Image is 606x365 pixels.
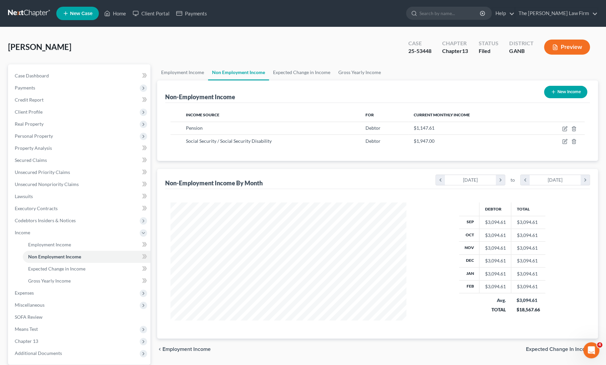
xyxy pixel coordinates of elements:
span: Employment Income [162,347,211,352]
div: Avg. [485,297,506,304]
div: Filed [479,47,498,55]
div: $3,094.61 [485,245,506,251]
span: Personal Property [15,133,53,139]
a: Expected Change in Income [23,263,150,275]
div: $3,094.61 [517,297,540,304]
div: [DATE] [530,175,581,185]
a: Home [101,7,129,19]
span: Chapter 13 [15,338,38,344]
span: Income Source [186,112,219,117]
div: District [509,40,533,47]
div: Non-Employment Income By Month [165,179,263,187]
a: Employment Income [23,239,150,251]
iframe: Intercom live chat [583,342,599,358]
a: Payments [173,7,210,19]
div: $3,094.61 [485,270,506,277]
span: For [365,112,374,117]
div: $3,094.61 [485,257,506,264]
span: Additional Documents [15,350,62,356]
div: $3,094.61 [485,232,506,239]
span: 4 [597,342,602,348]
i: chevron_right [496,175,505,185]
th: Jan [459,267,479,280]
span: [PERSON_NAME] [8,42,71,52]
span: Debtor [365,138,381,144]
div: Case [408,40,431,47]
i: chevron_right [581,175,590,185]
span: Property Analysis [15,145,52,151]
span: SOFA Review [15,314,43,320]
input: Search by name... [419,7,481,19]
a: Non Employment Income [23,251,150,263]
span: Non Employment Income [28,254,81,259]
th: Dec [459,254,479,267]
div: Chapter [442,40,468,47]
td: $3,094.61 [511,254,545,267]
div: $3,094.61 [485,219,506,226]
th: Debtor [479,202,511,216]
span: Social Security / Social Security Disability [186,138,272,144]
span: Miscellaneous [15,302,45,308]
i: chevron_left [157,347,162,352]
span: Unsecured Priority Claims [15,169,70,175]
th: Feb [459,280,479,293]
a: Credit Report [9,94,150,106]
span: New Case [70,11,92,16]
td: $3,094.61 [511,216,545,229]
div: Chapter [442,47,468,55]
span: Lawsuits [15,193,33,199]
span: Executory Contracts [15,205,58,211]
a: Expected Change in Income [269,64,334,80]
span: Gross Yearly Income [28,278,71,284]
a: SOFA Review [9,311,150,323]
span: Debtor [365,125,381,131]
span: Client Profile [15,109,43,115]
div: [DATE] [445,175,496,185]
a: Gross Yearly Income [23,275,150,287]
button: chevron_left Employment Income [157,347,211,352]
span: $1,947.00 [413,138,434,144]
th: Oct [459,229,479,241]
th: Nov [459,242,479,254]
div: TOTAL [485,306,506,313]
div: GANB [509,47,533,55]
a: Secured Claims [9,154,150,166]
a: Gross Yearly Income [334,64,385,80]
td: $3,094.61 [511,280,545,293]
button: New Income [544,86,587,98]
th: Sep [459,216,479,229]
a: Unsecured Nonpriority Claims [9,178,150,190]
span: Income [15,230,30,235]
span: Pension [186,125,203,131]
a: Employment Income [157,64,208,80]
a: Property Analysis [9,142,150,154]
a: Unsecured Priority Claims [9,166,150,178]
div: Status [479,40,498,47]
span: Codebtors Insiders & Notices [15,218,76,223]
span: Current Monthly Income [413,112,470,117]
span: Expenses [15,290,34,296]
span: Secured Claims [15,157,47,163]
span: to [511,177,515,183]
span: 13 [462,48,468,54]
span: Payments [15,85,35,90]
span: Means Test [15,326,38,332]
a: Case Dashboard [9,70,150,82]
i: chevron_left [521,175,530,185]
td: $3,094.61 [511,229,545,241]
span: Case Dashboard [15,73,49,78]
i: chevron_left [436,175,445,185]
td: $3,094.61 [511,267,545,280]
span: Real Property [15,121,44,127]
a: Lawsuits [9,190,150,202]
span: Unsecured Nonpriority Claims [15,181,79,187]
span: Employment Income [28,242,71,247]
a: Help [492,7,515,19]
span: Expected Change in Income [28,266,85,271]
span: $1,147.61 [413,125,434,131]
a: Non Employment Income [208,64,269,80]
button: Expected Change in Income chevron_right [526,347,598,352]
button: Preview [544,40,590,55]
a: Executory Contracts [9,202,150,215]
span: Credit Report [15,97,44,103]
